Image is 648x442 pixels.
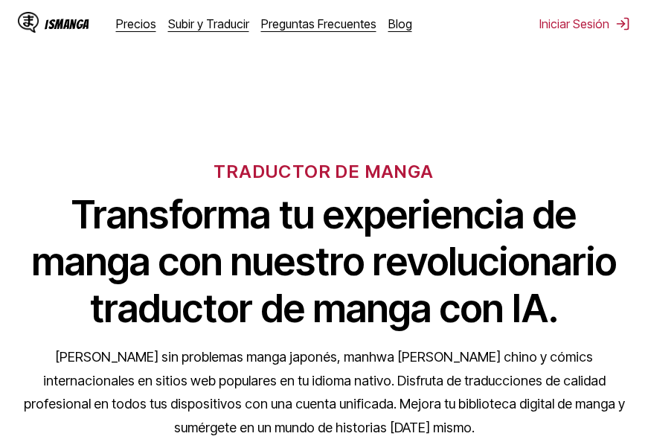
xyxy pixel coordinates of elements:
div: IsManga [45,17,89,31]
a: Preguntas Frecuentes [261,16,376,31]
a: Precios [116,16,156,31]
a: IsManga LogoIsManga [18,12,116,36]
h1: Transforma tu experiencia de manga con nuestro revolucionario traductor de manga con IA. [18,191,630,332]
a: Blog [388,16,412,31]
img: Sign out [615,16,630,31]
p: [PERSON_NAME] sin problemas manga japonés, manhwa [PERSON_NAME] chino y cómics internacionales en... [18,345,630,439]
a: Subir y Traducir [168,16,249,31]
h6: TRADUCTOR DE MANGA [214,161,434,182]
button: Iniciar Sesión [539,16,630,31]
img: IsManga Logo [18,12,39,33]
